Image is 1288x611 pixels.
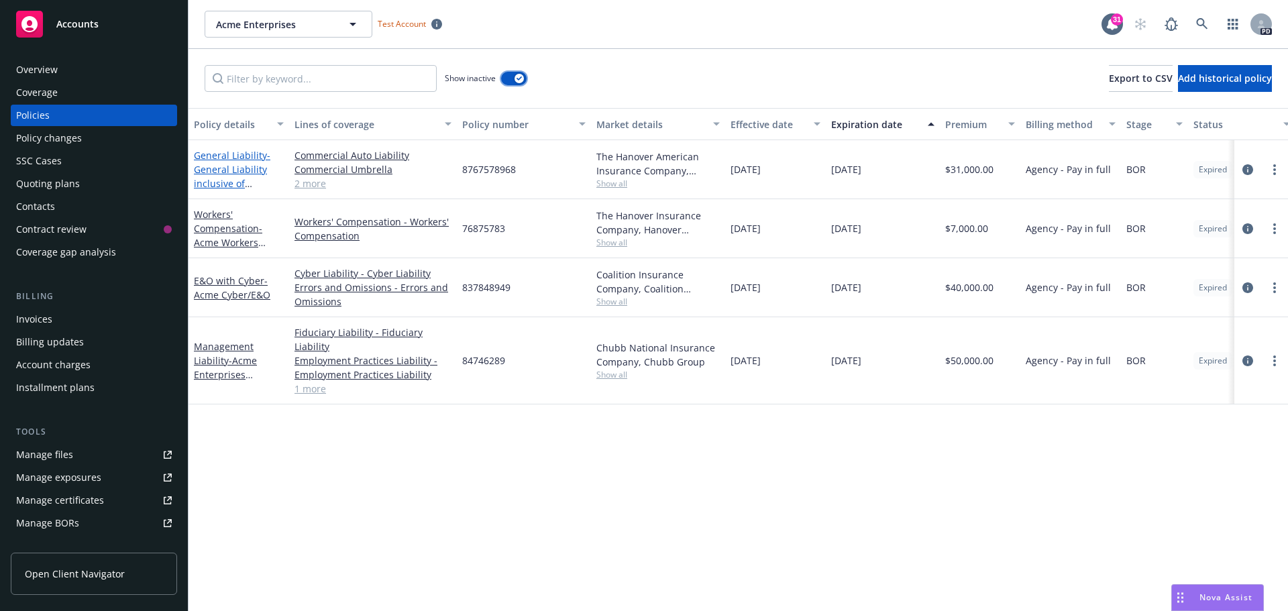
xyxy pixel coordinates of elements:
[1267,280,1283,296] a: more
[11,535,177,557] a: Summary of insurance
[731,280,761,294] span: [DATE]
[194,222,266,263] span: - Acme Workers Comp
[1171,584,1264,611] button: Nova Assist
[596,237,720,248] span: Show all
[16,82,58,103] div: Coverage
[294,353,451,382] a: Employment Practices Liability - Employment Practices Liability
[457,108,591,140] button: Policy number
[194,208,262,263] a: Workers' Compensation
[372,17,447,31] span: Test Account
[16,377,95,398] div: Installment plans
[25,567,125,581] span: Open Client Navigator
[731,162,761,176] span: [DATE]
[1172,585,1189,610] div: Drag to move
[294,176,451,190] a: 2 more
[11,219,177,240] a: Contract review
[16,512,79,534] div: Manage BORs
[294,148,451,162] a: Commercial Auto Liability
[826,108,940,140] button: Expiration date
[1240,280,1256,296] a: circleInformation
[1026,353,1111,368] span: Agency - Pay in full
[16,444,73,465] div: Manage files
[11,331,177,353] a: Billing updates
[11,5,177,43] a: Accounts
[11,59,177,80] a: Overview
[16,354,91,376] div: Account charges
[596,117,705,131] div: Market details
[16,309,52,330] div: Invoices
[731,117,806,131] div: Effective date
[1267,353,1283,369] a: more
[294,266,451,280] a: Cyber Liability - Cyber Liability
[11,467,177,488] span: Manage exposures
[1127,11,1154,38] a: Start snowing
[11,196,177,217] a: Contacts
[11,241,177,263] a: Coverage gap analysis
[294,162,451,176] a: Commercial Umbrella
[56,19,99,30] span: Accounts
[11,127,177,149] a: Policy changes
[1026,221,1111,235] span: Agency - Pay in full
[1121,108,1188,140] button: Stage
[294,117,437,131] div: Lines of coverage
[11,425,177,439] div: Tools
[16,219,87,240] div: Contract review
[194,149,270,218] a: General Liability
[294,215,451,243] a: Workers' Compensation - Workers' Compensation
[731,353,761,368] span: [DATE]
[294,325,451,353] a: Fiduciary Liability - Fiduciary Liability
[16,241,116,263] div: Coverage gap analysis
[1158,11,1185,38] a: Report a Bug
[462,117,571,131] div: Policy number
[1199,592,1252,603] span: Nova Assist
[596,341,720,369] div: Chubb National Insurance Company, Chubb Group
[596,178,720,189] span: Show all
[596,268,720,296] div: Coalition Insurance Company, Coalition Insurance Solutions (Carrier)
[596,296,720,307] span: Show all
[16,173,80,195] div: Quoting plans
[11,105,177,126] a: Policies
[462,221,505,235] span: 76875783
[945,221,988,235] span: $7,000.00
[1026,117,1101,131] div: Billing method
[1126,280,1146,294] span: BOR
[11,354,177,376] a: Account charges
[731,221,761,235] span: [DATE]
[289,108,457,140] button: Lines of coverage
[11,377,177,398] a: Installment plans
[1178,65,1272,92] button: Add historical policy
[1240,221,1256,237] a: circleInformation
[194,274,270,301] a: E&O with Cyber
[462,162,516,176] span: 8767578968
[1199,164,1227,176] span: Expired
[11,444,177,465] a: Manage files
[462,280,511,294] span: 837848949
[16,196,55,217] div: Contacts
[1193,117,1275,131] div: Status
[831,221,861,235] span: [DATE]
[194,117,269,131] div: Policy details
[16,105,50,126] div: Policies
[378,18,426,30] span: Test Account
[831,353,861,368] span: [DATE]
[831,162,861,176] span: [DATE]
[1126,353,1146,368] span: BOR
[11,512,177,534] a: Manage BORs
[294,280,451,309] a: Errors and Omissions - Errors and Omissions
[16,535,118,557] div: Summary of insurance
[1199,223,1227,235] span: Expired
[596,369,720,380] span: Show all
[11,173,177,195] a: Quoting plans
[11,82,177,103] a: Coverage
[831,117,920,131] div: Expiration date
[1220,11,1246,38] a: Switch app
[1026,280,1111,294] span: Agency - Pay in full
[945,162,994,176] span: $31,000.00
[11,309,177,330] a: Invoices
[216,17,332,32] span: Acme Enterprises
[1240,353,1256,369] a: circleInformation
[16,490,104,511] div: Manage certificates
[294,382,451,396] a: 1 more
[1189,11,1216,38] a: Search
[16,150,62,172] div: SSC Cases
